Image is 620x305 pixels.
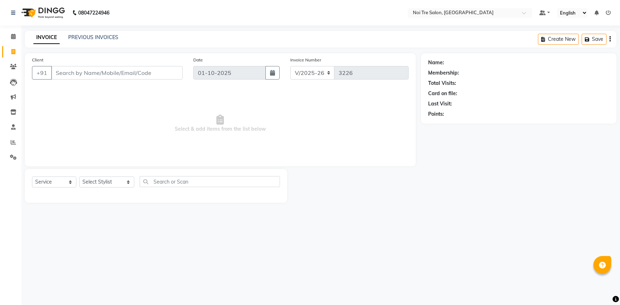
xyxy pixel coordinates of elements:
div: Name: [428,59,444,66]
label: Client [32,57,43,63]
div: Points: [428,110,444,118]
button: +91 [32,66,52,80]
img: logo [18,3,67,23]
button: Create New [538,34,579,45]
a: PREVIOUS INVOICES [68,34,118,40]
label: Date [193,57,203,63]
label: Invoice Number [290,57,321,63]
div: Card on file: [428,90,457,97]
a: INVOICE [33,31,60,44]
div: Last Visit: [428,100,452,108]
input: Search by Name/Mobile/Email/Code [51,66,183,80]
b: 08047224946 [78,3,109,23]
button: Save [582,34,606,45]
span: Select & add items from the list below [32,88,409,159]
div: Total Visits: [428,80,456,87]
input: Search or Scan [140,176,280,187]
iframe: chat widget [590,277,613,298]
div: Membership: [428,69,459,77]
